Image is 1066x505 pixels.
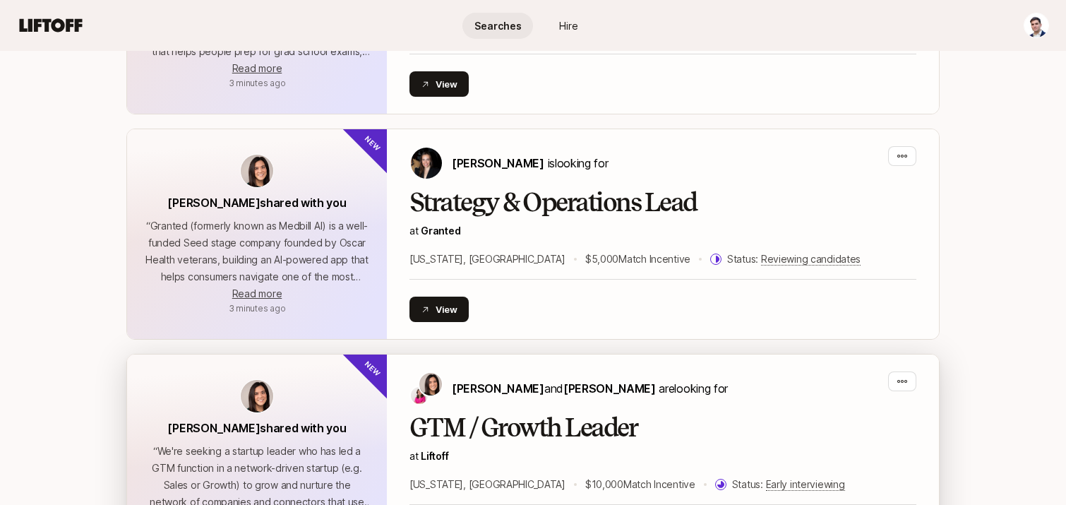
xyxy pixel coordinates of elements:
[421,450,448,462] a: Liftoff
[232,60,282,77] button: Read more
[409,71,469,97] button: View
[411,387,428,404] img: Emma Frane
[409,414,916,442] h2: GTM / Growth Leader
[1024,13,1048,37] img: Jordan Roga
[144,218,370,285] p: “ Granted (formerly known as Medbill AI) is a well-funded Seed stage company founded by Oscar Hea...
[411,148,442,179] img: Jana Raykow
[167,196,346,210] span: [PERSON_NAME] shared with you
[341,331,411,400] div: New
[241,380,273,412] img: avatar-url
[229,78,286,88] span: September 4, 2025 10:03am
[452,154,608,172] p: is looking for
[409,448,916,465] p: at
[452,156,544,170] span: [PERSON_NAME]
[421,225,460,237] a: Granted
[409,297,469,322] button: View
[766,478,845,491] span: Early interviewing
[229,303,286,314] span: September 4, 2025 10:03am
[761,253,861,266] span: Reviewing candidates
[462,13,533,39] a: Searches
[585,251,690,268] p: $5,000 Match Incentive
[452,379,728,398] p: are looking for
[409,222,916,239] p: at
[452,381,544,396] span: [PERSON_NAME]
[559,18,578,33] span: Hire
[732,476,845,493] p: Status:
[232,62,282,74] span: Read more
[241,155,273,187] img: avatar-url
[167,421,346,435] span: [PERSON_NAME] shared with you
[474,18,522,33] span: Searches
[563,381,656,396] span: [PERSON_NAME]
[232,285,282,302] button: Read more
[419,373,442,396] img: Eleanor Morgan
[409,476,565,493] p: [US_STATE], [GEOGRAPHIC_DATA]
[533,13,604,39] a: Hire
[1024,13,1049,38] button: Jordan Roga
[409,189,916,217] h2: Strategy & Operations Lead
[585,476,695,493] p: $10,000 Match Incentive
[232,287,282,299] span: Read more
[727,251,861,268] p: Status:
[341,105,411,175] div: New
[544,381,656,396] span: and
[409,251,565,268] p: [US_STATE], [GEOGRAPHIC_DATA]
